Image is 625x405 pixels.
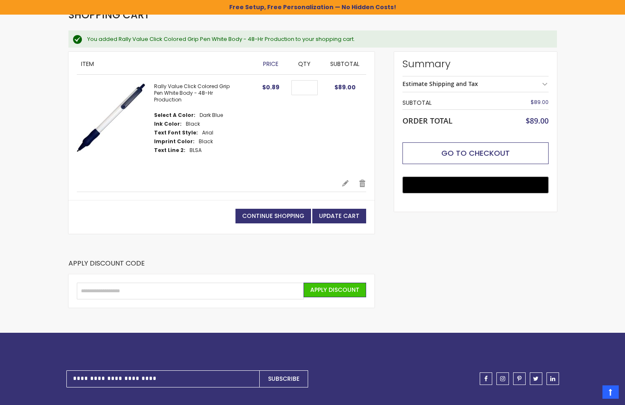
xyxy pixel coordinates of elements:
a: Rally Value Click Colored Grip Pen White Body - 48-Hr Production [154,83,230,103]
span: Update Cart [319,212,359,220]
a: linkedin [547,372,559,385]
strong: Estimate Shipping and Tax [402,80,478,88]
span: Qty [298,60,311,68]
button: Update Cart [312,209,366,223]
span: $0.89 [262,83,279,91]
strong: Apply Discount Code [68,259,145,274]
dd: Dark Blue [200,112,223,119]
span: linkedin [550,376,555,382]
span: $89.00 [531,99,549,106]
span: pinterest [517,376,521,382]
th: Subtotal [402,96,504,109]
dt: Text Font Style [154,129,198,136]
dt: Select A Color [154,112,195,119]
strong: Summary [402,57,549,71]
span: twitter [533,376,539,382]
button: Buy with GPay [402,177,549,193]
span: Item [81,60,94,68]
button: Subscribe [259,370,308,387]
dt: Text Line 2 [154,147,185,154]
dt: Ink Color [154,121,182,127]
a: twitter [530,372,542,385]
span: Continue Shopping [242,212,304,220]
iframe: Google Customer Reviews [556,382,625,405]
span: Go to Checkout [441,148,510,158]
img: Rally Value Click Colored Grip Pen White Body - 48-Hr Production-Dark Blue [77,83,146,152]
span: Shopping Cart [68,8,150,22]
a: facebook [480,372,492,385]
span: Price [263,60,278,68]
strong: Order Total [402,114,453,126]
dd: Black [199,138,213,145]
span: facebook [484,376,488,382]
dd: Arial [202,129,213,136]
a: Rally Value Click Colored Grip Pen White Body - 48-Hr Production-Dark Blue [77,83,154,171]
span: $89.00 [526,116,549,126]
a: Continue Shopping [235,209,311,223]
div: You added Rally Value Click Colored Grip Pen White Body - 48-Hr Production to your shopping cart. [87,35,549,43]
span: Subtotal [330,60,359,68]
dd: BLSA [190,147,202,154]
dt: Imprint Color [154,138,195,145]
span: Apply Discount [310,286,359,294]
a: instagram [496,372,509,385]
button: Go to Checkout [402,142,549,164]
span: Subscribe [268,375,299,383]
dd: Black [186,121,200,127]
a: pinterest [513,372,526,385]
span: instagram [500,376,505,382]
span: $89.00 [334,83,356,91]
